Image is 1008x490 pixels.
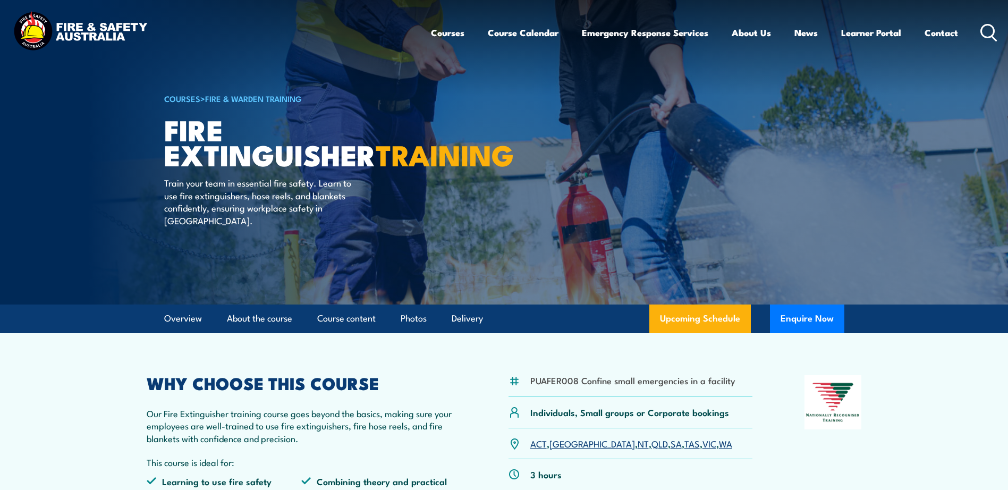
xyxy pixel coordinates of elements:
[649,305,751,333] a: Upcoming Schedule
[925,19,958,47] a: Contact
[530,437,732,450] p: , , , , , , ,
[732,19,771,47] a: About Us
[530,374,735,386] li: PUAFER008 Confine small emergencies in a facility
[719,437,732,450] a: WA
[530,406,729,418] p: Individuals, Small groups or Corporate bookings
[488,19,558,47] a: Course Calendar
[431,19,464,47] a: Courses
[164,92,427,105] h6: >
[317,305,376,333] a: Course content
[401,305,427,333] a: Photos
[452,305,483,333] a: Delivery
[164,117,427,166] h1: Fire Extinguisher
[205,92,302,104] a: Fire & Warden Training
[638,437,649,450] a: NT
[147,407,457,444] p: Our Fire Extinguisher training course goes beyond the basics, making sure your employees are well...
[549,437,635,450] a: [GEOGRAPHIC_DATA]
[164,92,200,104] a: COURSES
[841,19,901,47] a: Learner Portal
[671,437,682,450] a: SA
[530,468,562,480] p: 3 hours
[376,132,514,176] strong: TRAINING
[164,176,358,226] p: Train your team in essential fire safety. Learn to use fire extinguishers, hose reels, and blanke...
[582,19,708,47] a: Emergency Response Services
[702,437,716,450] a: VIC
[147,456,457,468] p: This course is ideal for:
[770,305,844,333] button: Enquire Now
[530,437,547,450] a: ACT
[684,437,700,450] a: TAS
[147,375,457,390] h2: WHY CHOOSE THIS COURSE
[651,437,668,450] a: QLD
[804,375,862,429] img: Nationally Recognised Training logo.
[794,19,818,47] a: News
[164,305,202,333] a: Overview
[227,305,292,333] a: About the course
